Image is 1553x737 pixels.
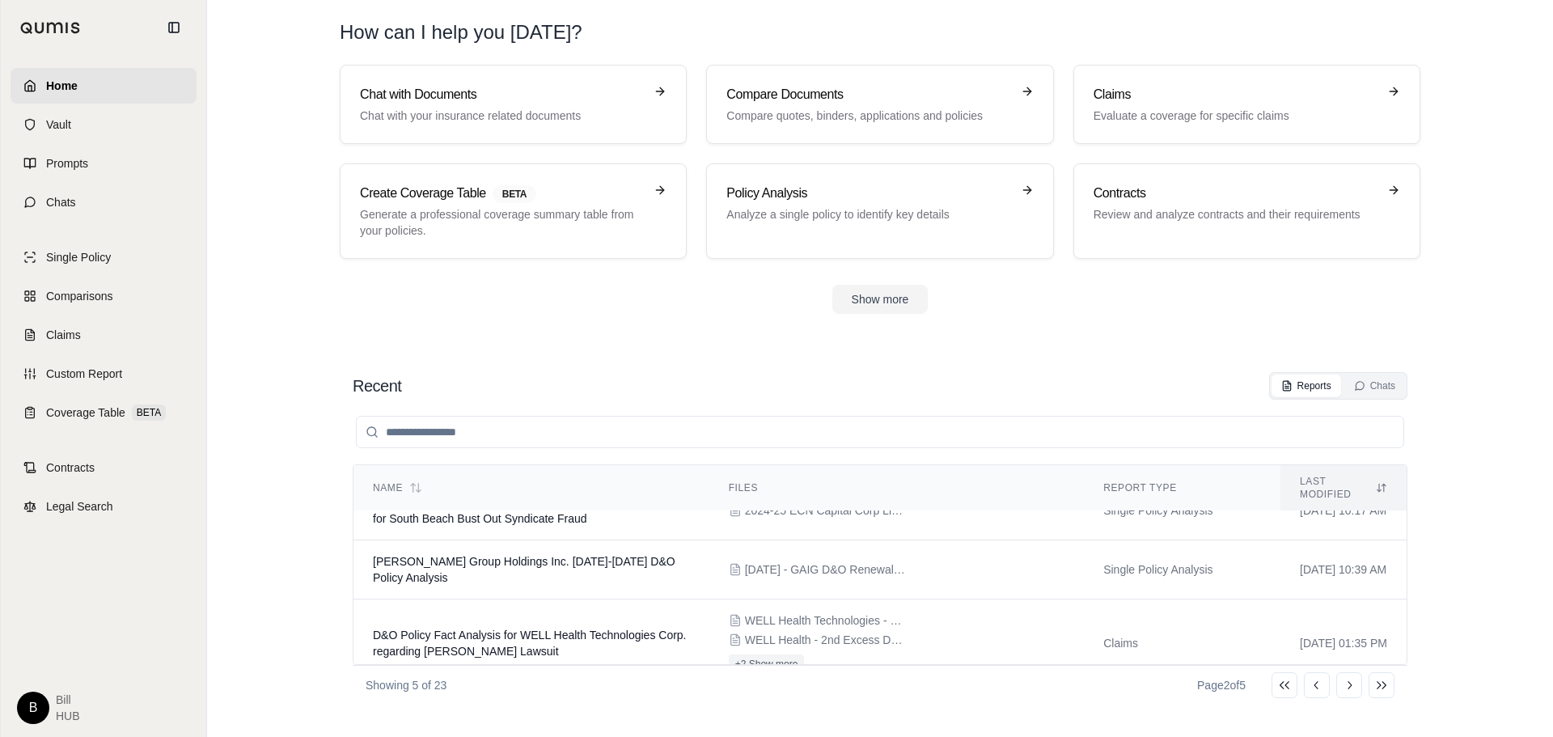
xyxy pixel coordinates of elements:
[360,206,644,239] p: Generate a professional coverage summary table from your policies.
[493,185,536,203] span: BETA
[1272,375,1341,397] button: Reports
[1197,677,1246,693] div: Page 2 of 5
[1280,540,1407,599] td: [DATE] 10:39 AM
[132,405,166,421] span: BETA
[46,366,122,382] span: Custom Report
[11,317,197,353] a: Claims
[729,654,805,674] button: +2 Show more
[360,108,644,124] p: Chat with your insurance related documents
[745,561,907,578] span: DEC 17 2024 - GAIG D&O Renewal - CDO5882092 $7,057.pdf
[11,395,197,430] a: Coverage TableBETA
[11,450,197,485] a: Contracts
[1094,206,1377,222] p: Review and analyze contracts and their requirements
[1344,375,1405,397] button: Chats
[46,405,125,421] span: Coverage Table
[373,629,687,658] span: D&O Policy Fact Analysis for WELL Health Technologies Corp. regarding Rahul Verma Lawsuit
[709,465,1084,511] th: Files
[11,278,197,314] a: Comparisons
[11,356,197,392] a: Custom Report
[1094,108,1377,124] p: Evaluate a coverage for specific claims
[11,68,197,104] a: Home
[745,632,907,648] span: WELL Health - 2nd Excess D&O Policy.pdf
[832,285,929,314] button: Show more
[56,692,80,708] span: Bill
[360,184,644,203] h3: Create Coverage Table
[726,206,1010,222] p: Analyze a single policy to identify key details
[1073,163,1420,259] a: ContractsReview and analyze contracts and their requirements
[1073,65,1420,144] a: ClaimsEvaluate a coverage for specific claims
[360,85,644,104] h3: Chat with Documents
[46,116,71,133] span: Vault
[17,692,49,724] div: B
[46,327,81,343] span: Claims
[1094,184,1377,203] h3: Contracts
[1280,599,1407,688] td: [DATE] 01:35 PM
[56,708,80,724] span: HUB
[1094,85,1377,104] h3: Claims
[46,460,95,476] span: Contracts
[11,489,197,524] a: Legal Search
[340,163,687,259] a: Create Coverage TableBETAGenerate a professional coverage summary table from your policies.
[46,249,111,265] span: Single Policy
[373,481,690,494] div: Name
[46,155,88,172] span: Prompts
[161,15,187,40] button: Collapse sidebar
[1084,465,1280,511] th: Report Type
[353,375,401,397] h2: Recent
[20,22,81,34] img: Qumis Logo
[1281,379,1331,392] div: Reports
[11,146,197,181] a: Prompts
[11,239,197,275] a: Single Policy
[46,498,113,515] span: Legal Search
[726,108,1010,124] p: Compare quotes, binders, applications and policies
[706,163,1053,259] a: Policy AnalysisAnalyze a single policy to identify key details
[46,194,76,210] span: Chats
[726,85,1010,104] h3: Compare Documents
[706,65,1053,144] a: Compare DocumentsCompare quotes, binders, applications and policies
[11,107,197,142] a: Vault
[1354,379,1395,392] div: Chats
[1300,475,1387,501] div: Last modified
[1084,599,1280,688] td: Claims
[340,19,582,45] h1: How can I help you [DATE]?
[11,184,197,220] a: Chats
[46,288,112,304] span: Comparisons
[745,612,907,629] span: WELL Health Technologies - Policy.pdf
[46,78,78,94] span: Home
[366,677,446,693] p: Showing 5 of 23
[373,555,675,584] span: T.E.D. Group Holdings Inc. 2024-2025 D&O Policy Analysis
[340,65,687,144] a: Chat with DocumentsChat with your insurance related documents
[726,184,1010,203] h3: Policy Analysis
[1084,540,1280,599] td: Single Policy Analysis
